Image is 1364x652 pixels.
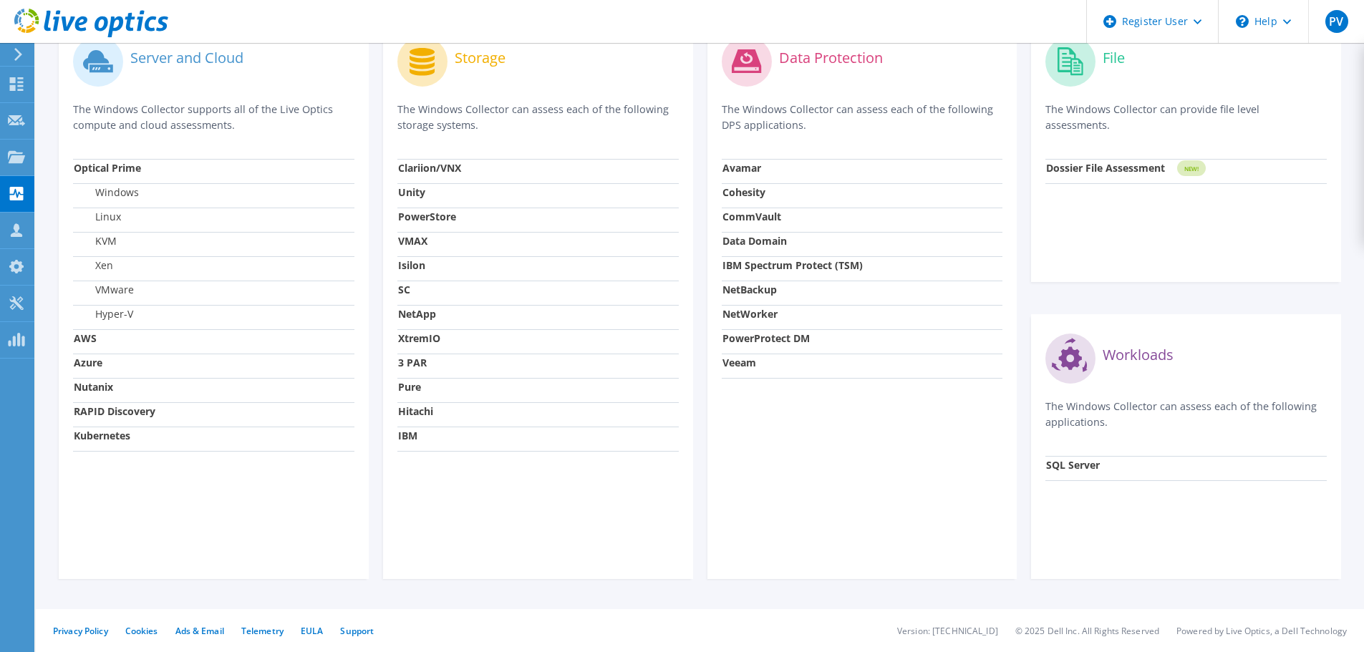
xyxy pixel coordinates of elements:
[722,161,761,175] strong: Avamar
[398,307,436,321] strong: NetApp
[722,185,765,199] strong: Cohesity
[398,185,425,199] strong: Unity
[125,625,158,637] a: Cookies
[398,356,427,369] strong: 3 PAR
[1184,165,1199,172] tspan: NEW!
[1015,625,1159,637] li: © 2025 Dell Inc. All Rights Reserved
[722,102,1003,133] p: The Windows Collector can assess each of the following DPS applications.
[74,283,134,297] label: VMware
[74,356,102,369] strong: Azure
[398,234,427,248] strong: VMAX
[130,51,243,65] label: Server and Cloud
[73,102,354,133] p: The Windows Collector supports all of the Live Optics compute and cloud assessments.
[74,234,117,248] label: KVM
[175,625,224,637] a: Ads & Email
[455,51,506,65] label: Storage
[722,283,777,296] strong: NetBackup
[1045,399,1327,430] p: The Windows Collector can assess each of the following applications.
[1045,102,1327,133] p: The Windows Collector can provide file level assessments.
[301,625,323,637] a: EULA
[74,331,97,345] strong: AWS
[53,625,108,637] a: Privacy Policy
[1236,15,1249,28] svg: \n
[1325,10,1348,33] span: PV
[722,234,787,248] strong: Data Domain
[1103,348,1174,362] label: Workloads
[74,429,130,442] strong: Kubernetes
[722,356,756,369] strong: Veeam
[779,51,883,65] label: Data Protection
[74,185,139,200] label: Windows
[74,210,121,224] label: Linux
[241,625,284,637] a: Telemetry
[398,429,417,442] strong: IBM
[398,380,421,394] strong: Pure
[398,258,425,272] strong: Isilon
[398,404,433,418] strong: Hitachi
[722,307,778,321] strong: NetWorker
[74,307,133,321] label: Hyper-V
[340,625,374,637] a: Support
[722,331,810,345] strong: PowerProtect DM
[74,380,113,394] strong: Nutanix
[74,258,113,273] label: Xen
[897,625,998,637] li: Version: [TECHNICAL_ID]
[398,331,440,345] strong: XtremIO
[1103,51,1125,65] label: File
[74,404,155,418] strong: RAPID Discovery
[398,161,461,175] strong: Clariion/VNX
[1176,625,1347,637] li: Powered by Live Optics, a Dell Technology
[74,161,141,175] strong: Optical Prime
[1046,161,1165,175] strong: Dossier File Assessment
[722,210,781,223] strong: CommVault
[397,102,679,133] p: The Windows Collector can assess each of the following storage systems.
[1046,458,1100,472] strong: SQL Server
[398,210,456,223] strong: PowerStore
[722,258,863,272] strong: IBM Spectrum Protect (TSM)
[398,283,410,296] strong: SC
